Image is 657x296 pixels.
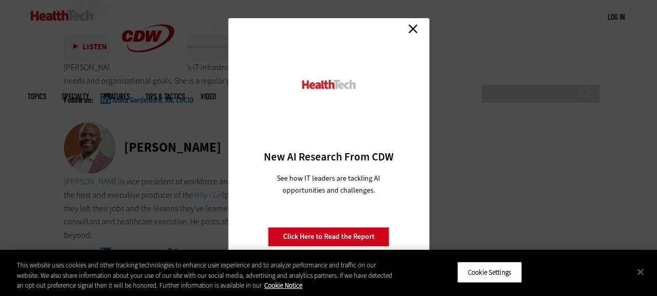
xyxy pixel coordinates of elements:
[264,172,393,196] p: See how IT leaders are tackling AI opportunities and challenges.
[300,79,357,90] img: HealthTech_0.png
[457,261,522,283] button: Cookie Settings
[246,150,411,164] h3: New AI Research From CDW
[629,260,652,283] button: Close
[264,281,302,290] a: More information about your privacy
[405,21,421,36] a: Close
[268,227,390,247] a: Click Here to Read the Report
[17,260,394,291] div: This website uses cookies and other tracking technologies to enhance user experience and to analy...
